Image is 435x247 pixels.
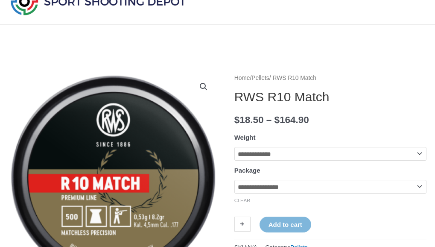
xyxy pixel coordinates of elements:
[196,79,211,94] a: View full-screen image gallery
[234,115,264,125] bdi: 18.50
[234,75,250,81] a: Home
[274,115,280,125] span: $
[274,115,309,125] bdi: 164.90
[234,89,426,105] h1: RWS R10 Match
[234,115,240,125] span: $
[260,217,311,232] button: Add to cart
[234,73,426,84] nav: Breadcrumb
[234,198,251,203] a: Clear options
[234,167,260,174] label: Package
[266,115,272,125] span: –
[234,134,256,141] label: Weight
[234,217,251,232] a: +
[251,75,269,81] a: Pellets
